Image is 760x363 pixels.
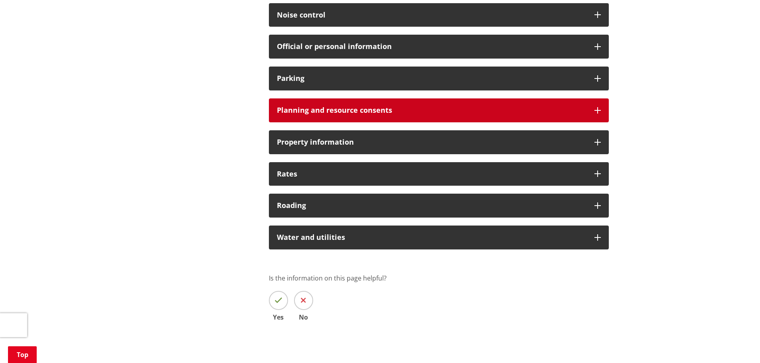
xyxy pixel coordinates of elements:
[277,106,586,114] h3: Planning and resource consents
[269,273,609,283] p: Is the information on this page helpful?
[269,314,288,320] span: Yes
[277,170,586,178] h3: Rates
[277,233,586,241] h3: Water and utilities
[8,346,37,363] a: Top
[277,11,586,19] h3: Noise control
[723,330,752,358] iframe: Messenger Launcher
[294,314,313,320] span: No
[277,202,586,210] h3: Roading
[277,43,586,51] h3: Official or personal information
[277,138,586,146] h3: Property information
[277,75,586,82] h3: Parking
